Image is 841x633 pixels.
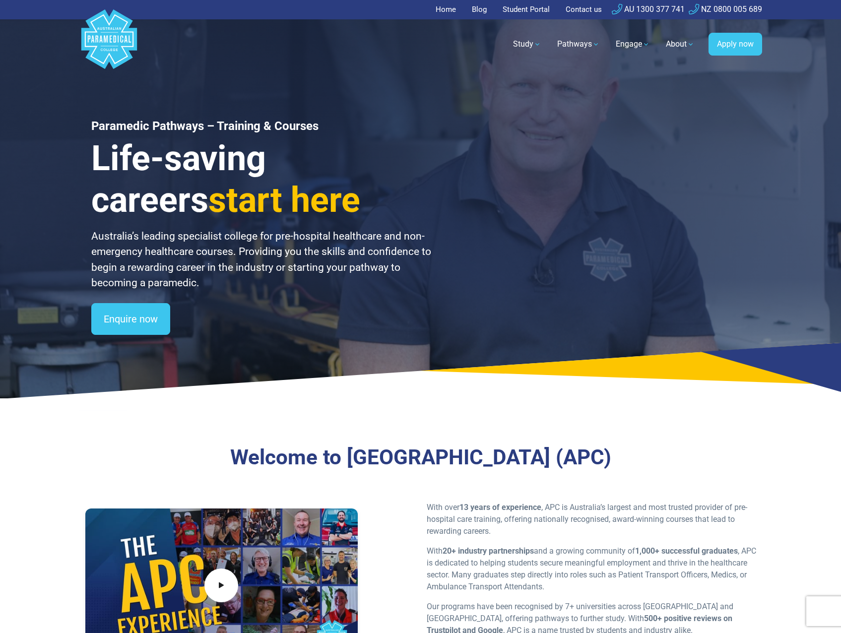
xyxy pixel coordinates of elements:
[612,4,685,14] a: AU 1300 377 741
[427,545,756,593] p: With and a growing community of , APC is dedicated to helping students secure meaningful employme...
[507,30,547,58] a: Study
[709,33,762,56] a: Apply now
[689,4,762,14] a: NZ 0800 005 689
[635,546,738,556] strong: 1,000+ successful graduates
[79,19,139,69] a: Australian Paramedical College
[660,30,701,58] a: About
[551,30,606,58] a: Pathways
[91,303,170,335] a: Enquire now
[91,119,433,133] h1: Paramedic Pathways – Training & Courses
[91,137,433,221] h3: Life-saving careers
[208,180,360,220] span: start here
[443,546,534,556] strong: 20+ industry partnerships
[610,30,656,58] a: Engage
[427,502,756,537] p: With over , APC is Australia’s largest and most trusted provider of pre-hospital care training, o...
[91,229,433,291] p: Australia’s leading specialist college for pre-hospital healthcare and non-emergency healthcare c...
[459,503,541,512] strong: 13 years of experience
[135,445,706,470] h3: Welcome to [GEOGRAPHIC_DATA] (APC)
